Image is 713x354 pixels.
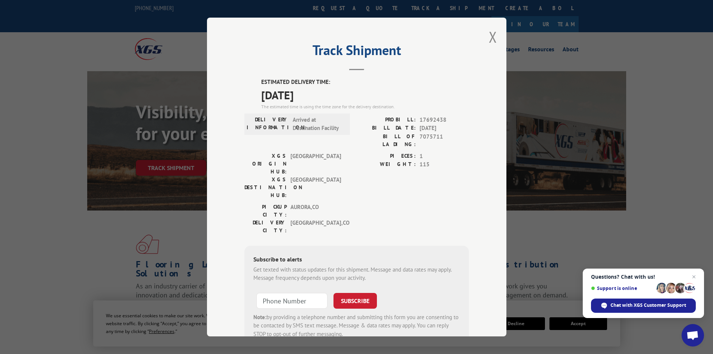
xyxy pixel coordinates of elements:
[256,293,327,309] input: Phone Number
[253,314,266,321] strong: Note:
[333,293,377,309] button: SUBSCRIBE
[290,203,341,219] span: AURORA , CO
[357,124,416,133] label: BILL DATE:
[420,124,469,133] span: [DATE]
[290,219,341,235] span: [GEOGRAPHIC_DATA] , CO
[357,133,416,148] label: BILL OF LADING:
[244,45,469,59] h2: Track Shipment
[610,302,686,309] span: Chat with XGS Customer Support
[290,176,341,199] span: [GEOGRAPHIC_DATA]
[293,116,343,133] span: Arrived at Destination Facility
[420,152,469,161] span: 1
[253,313,460,339] div: by providing a telephone number and submitting this form you are consenting to be contacted by SM...
[244,152,287,176] label: XGS ORIGIN HUB:
[420,116,469,124] span: 17692438
[357,116,416,124] label: PROBILL:
[591,299,696,313] div: Chat with XGS Customer Support
[261,78,469,87] label: ESTIMATED DELIVERY TIME:
[357,152,416,161] label: PIECES:
[261,103,469,110] div: The estimated time is using the time zone for the delivery destination.
[682,324,704,347] div: Open chat
[489,27,497,47] button: Close modal
[357,160,416,169] label: WEIGHT:
[244,176,287,199] label: XGS DESTINATION HUB:
[247,116,289,133] label: DELIVERY INFORMATION:
[591,285,654,291] span: Support is online
[253,266,460,282] div: Get texted with status updates for this shipment. Message and data rates may apply. Message frequ...
[244,219,287,235] label: DELIVERY CITY:
[420,133,469,148] span: 7075711
[261,87,469,103] span: [DATE]
[290,152,341,176] span: [GEOGRAPHIC_DATA]
[244,203,287,219] label: PICKUP CITY:
[253,255,460,266] div: Subscribe to alerts
[689,272,698,281] span: Close chat
[591,274,696,280] span: Questions? Chat with us!
[420,160,469,169] span: 115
